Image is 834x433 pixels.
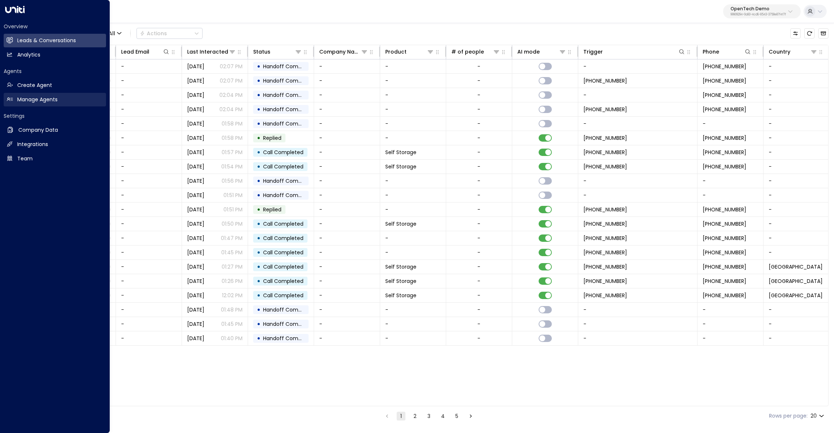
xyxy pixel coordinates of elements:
p: 99909294-0a93-4cd6-8543-3758e87f4f7f [731,13,786,16]
span: Call Completed [263,277,303,285]
td: - [764,131,830,145]
td: - [764,160,830,174]
div: • [257,89,261,101]
p: 01:51 PM [223,192,243,199]
span: Handoff Completed [263,106,315,113]
td: - [380,174,446,188]
span: +12183538295 [703,277,746,285]
div: - [478,192,481,199]
td: - [314,131,380,145]
span: Self Storage [385,163,416,170]
td: - [578,88,698,102]
button: OpenTech Demo99909294-0a93-4cd6-8543-3758e87f4f7f [723,4,801,18]
p: 01:27 PM [222,263,243,270]
div: Lead Email [121,47,170,56]
span: +13322445561 [703,63,746,70]
div: • [257,289,261,302]
div: • [257,74,261,87]
span: Yesterday [187,220,204,228]
span: +12183538295 [583,249,627,256]
td: - [764,217,830,231]
td: - [764,331,830,345]
span: Replied [263,206,281,213]
div: • [257,189,261,201]
p: 01:56 PM [222,177,243,185]
div: - [478,220,481,228]
div: Last Interacted [187,47,236,56]
div: 20 [811,411,826,421]
span: Yesterday [187,106,204,113]
span: Handoff Completed [263,177,315,185]
td: - [764,188,830,202]
td: - [698,303,764,317]
td: - [380,331,446,345]
div: Company Name [319,47,361,56]
span: Yesterday [187,263,204,270]
td: - [578,317,698,331]
div: • [257,275,261,287]
div: - [478,234,481,242]
span: Yesterday [187,306,204,313]
td: - [380,303,446,317]
span: Yesterday [187,163,204,170]
td: - [314,317,380,331]
div: Last Interacted [187,47,228,56]
td: - [116,245,182,259]
td: - [116,317,182,331]
div: - [478,77,481,84]
td: - [314,231,380,245]
button: Customize [790,28,801,39]
button: Go to page 5 [452,412,461,421]
td: - [578,303,698,317]
span: +12183538295 [583,277,627,285]
td: - [380,88,446,102]
td: - [380,203,446,216]
span: Yesterday [187,120,204,127]
td: - [314,245,380,259]
span: Call Completed [263,149,303,156]
span: +12183538295 [583,263,627,270]
td: - [380,117,446,131]
td: - [116,131,182,145]
span: Self Storage [385,220,416,228]
td: - [314,331,380,345]
p: 02:07 PM [220,63,243,70]
td: - [380,188,446,202]
span: +13322445561 [703,106,746,113]
p: 02:07 PM [220,77,243,84]
span: +12183538295 [703,263,746,270]
td: - [698,117,764,131]
span: Call Completed [263,163,303,170]
div: - [478,134,481,142]
div: - [478,263,481,270]
a: Team [4,152,106,165]
div: - [478,306,481,313]
div: • [257,60,261,73]
div: Phone [703,47,719,56]
td: - [698,174,764,188]
td: - [764,117,830,131]
td: - [314,59,380,73]
div: • [257,246,261,259]
div: Trigger [583,47,603,56]
span: Yesterday [187,234,204,242]
td: - [764,74,830,88]
span: Yesterday [187,134,204,142]
div: - [478,206,481,213]
div: Company Name [319,47,368,56]
div: - [478,149,481,156]
span: +12183538295 [583,292,627,299]
td: - [764,174,830,188]
td: - [116,203,182,216]
h2: Overview [4,23,106,30]
td: - [314,102,380,116]
span: Yesterday [187,292,204,299]
div: # of people [451,47,484,56]
td: - [116,160,182,174]
h2: Company Data [18,126,58,134]
td: - [314,160,380,174]
td: - [116,74,182,88]
div: • [257,132,261,144]
span: +13322443179 [703,163,746,170]
div: - [478,320,481,328]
